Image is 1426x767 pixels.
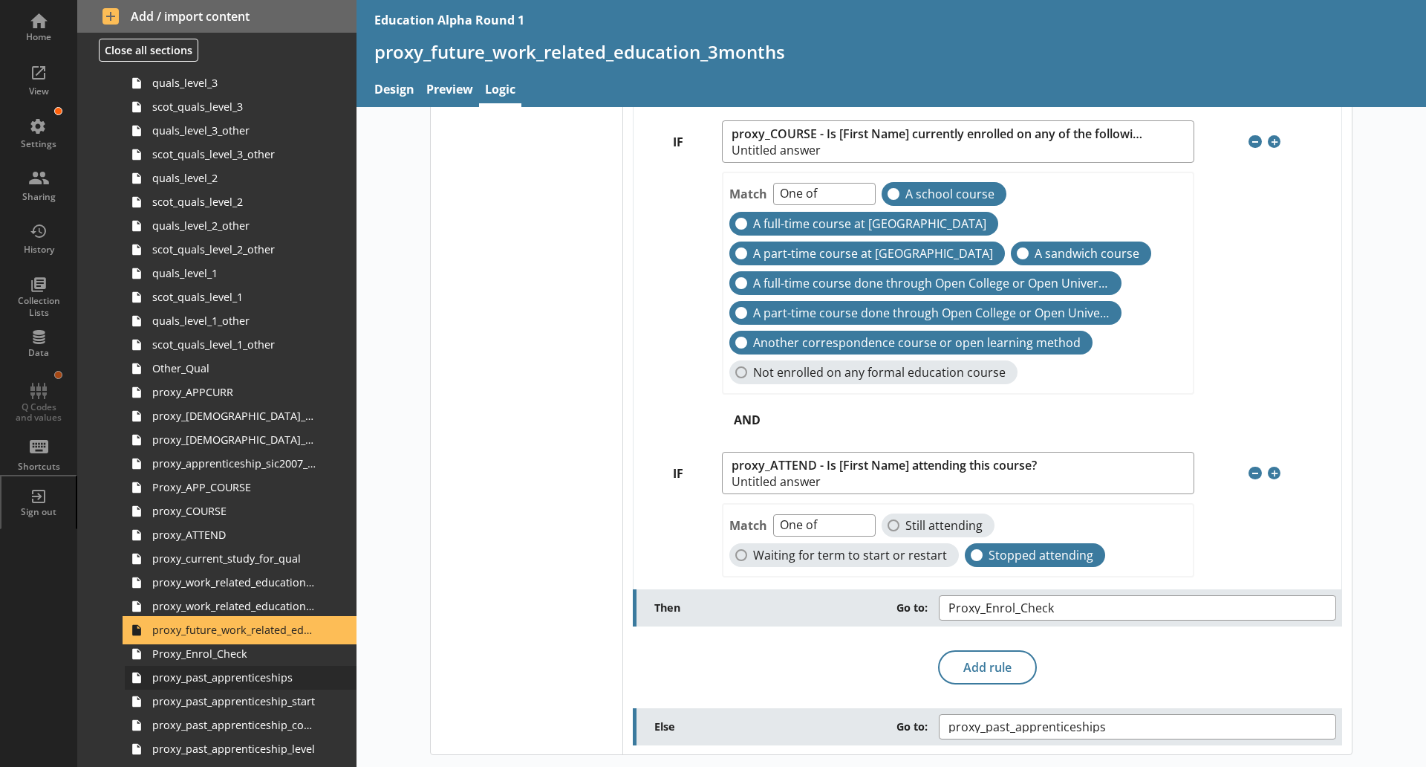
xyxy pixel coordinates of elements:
span: Untitled answer [732,476,1037,488]
span: proxy_[DEMOGRAPHIC_DATA]_main_job [152,409,318,423]
span: Waiting for term to start or restart [753,548,947,563]
a: proxy_current_study_for_qual [125,547,356,571]
a: proxy_[DEMOGRAPHIC_DATA]_main_job [125,404,356,428]
button: proxy_COURSE - Is [First Name] currently enrolled on any of the following formal education course... [722,120,1194,163]
span: quals_level_3 [152,76,318,90]
span: proxy_past_apprenticeships [152,670,318,685]
button: proxy_ATTEND - Is [First Name] attending this course?Untitled answer [722,452,1194,494]
button: Add rule [938,650,1037,685]
span: Proxy_Enrol_Check [948,602,1078,614]
div: History [13,244,65,256]
a: Design [368,75,420,107]
span: Another correspondence course or open learning method [753,335,1081,351]
div: Sign out [13,506,65,518]
span: A full-time course done through Open College or Open University [753,276,1110,291]
h1: proxy_future_work_related_education_3months [374,40,1408,63]
span: proxy_ATTEND - Is [First Name] attending this course? [732,459,1037,473]
label: Match [729,517,767,534]
a: proxy_APPCURR [125,381,356,404]
span: proxy_apprenticeship_sic2007_industry [152,456,318,470]
button: proxy_past_apprenticeships [939,714,1336,740]
div: Data [13,347,65,359]
span: A sandwich course [1035,246,1139,262]
label: IF [634,135,722,150]
span: proxy_COURSE [152,504,318,518]
span: Proxy_Enrol_Check [152,647,318,661]
span: quals_level_2 [152,171,318,185]
span: proxy_past_apprenticeships [948,721,1130,733]
a: proxy_[DEMOGRAPHIC_DATA]_soc2020_job_title [125,428,356,452]
span: proxy_past_apprenticeship_level [152,742,318,756]
div: Collection Lists [13,295,65,318]
div: Sharing [13,191,65,203]
span: A full-time course at university or college [753,216,986,232]
span: Not enrolled on any formal education course [753,365,1006,381]
a: proxy_ATTEND [125,523,356,547]
a: Logic [479,75,521,107]
a: proxy_work_related_education_4weeks [125,571,356,595]
span: quals_level_1_other [152,314,318,328]
label: Then [654,601,938,615]
span: Add / import content [102,8,332,25]
div: View [13,85,65,97]
span: Go to: [896,719,928,734]
a: Preview [420,75,479,107]
label: Match [729,186,767,202]
a: Proxy_APP_COURSE [125,476,356,499]
a: quals_level_2_other [125,214,356,238]
span: proxy_work_related_education_4weeks [152,575,318,589]
a: proxy_COURSE [125,499,356,523]
a: scot_quals_level_1 [125,285,356,309]
span: proxy_work_related_education_3m [152,599,318,613]
span: Untitled answer [732,144,1145,156]
button: Close all sections [99,39,198,62]
a: scot_quals_level_2 [125,190,356,214]
span: scot_quals_level_1 [152,290,318,304]
span: scot_quals_level_3_other [152,147,318,161]
span: quals_level_1 [152,266,318,280]
a: proxy_past_apprenticeship_start [125,690,356,713]
span: proxy_current_study_for_qual [152,551,318,566]
a: Proxy_Enrol_Check [125,642,356,666]
div: Shortcuts [13,461,65,473]
span: proxy_past_apprenticeship_start [152,694,318,708]
div: Home [13,31,65,43]
a: scot_quals_level_3_other [125,143,356,166]
a: proxy_past_apprenticeships [125,666,356,690]
a: proxy_past_apprenticeship_country [125,713,356,737]
div: Education Alpha Round 1 [374,12,524,28]
span: proxy_COURSE - Is [First Name] currently enrolled on any of the following formal education courses? [732,127,1145,141]
span: scot_quals_level_3 [152,100,318,114]
span: Go to: [896,601,928,615]
span: Other_Qual [152,361,318,375]
span: quals_level_2_other [152,219,318,233]
span: quals_level_3_other [152,123,318,137]
a: quals_level_1 [125,262,356,285]
span: Stopped attending [989,548,1093,563]
span: proxy_APPCURR [152,385,318,399]
a: scot_quals_level_3 [125,95,356,119]
a: proxy_apprenticeship_sic2007_industry [125,452,356,476]
a: proxy_work_related_education_3m [125,595,356,618]
a: quals_level_2 [125,166,356,190]
label: AND [734,412,761,428]
a: scot_quals_level_2_other [125,238,356,262]
span: A school course [905,187,994,202]
span: proxy_[DEMOGRAPHIC_DATA]_soc2020_job_title [152,433,318,447]
a: quals_level_1_other [125,309,356,333]
span: scot_quals_level_1_other [152,337,318,352]
button: Proxy_Enrol_Check [939,595,1336,621]
span: proxy_future_work_related_education_3months [152,623,318,637]
a: proxy_past_apprenticeship_level [125,737,356,761]
span: proxy_past_apprenticeship_country [152,718,318,732]
label: Else [654,719,938,734]
div: Settings [13,138,65,150]
span: proxy_ATTEND [152,528,318,542]
span: Proxy_APP_COURSE [152,480,318,494]
a: scot_quals_level_1_other [125,333,356,357]
span: scot_quals_level_2 [152,195,318,209]
a: quals_level_3_other [125,119,356,143]
span: A part-time course done through Open College or Open University [753,305,1110,321]
span: scot_quals_level_2_other [152,242,318,256]
span: A part-time course at university or college [753,246,993,262]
